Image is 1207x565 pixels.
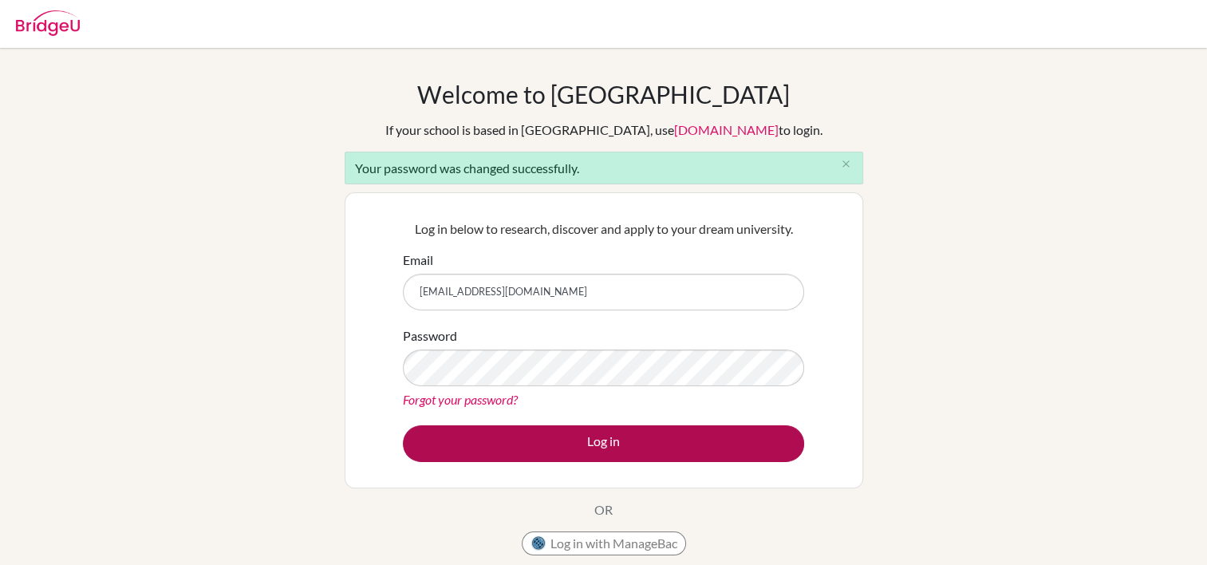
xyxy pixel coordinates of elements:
[840,158,852,170] i: close
[830,152,862,176] button: Close
[403,425,804,462] button: Log in
[345,152,863,184] div: Your password was changed successfully.
[403,392,518,407] a: Forgot your password?
[403,219,804,239] p: Log in below to research, discover and apply to your dream university.
[385,121,822,140] div: If your school is based in [GEOGRAPHIC_DATA], use to login.
[403,251,433,270] label: Email
[522,531,686,555] button: Log in with ManageBac
[594,500,613,520] p: OR
[417,80,790,109] h1: Welcome to [GEOGRAPHIC_DATA]
[674,122,779,137] a: [DOMAIN_NAME]
[403,326,457,346] label: Password
[16,10,80,36] img: Bridge-U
